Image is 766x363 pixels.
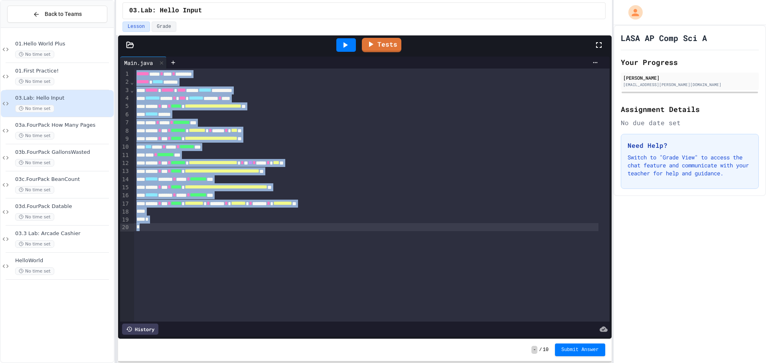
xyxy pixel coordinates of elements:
span: Fold line [130,87,134,93]
span: No time set [15,78,54,85]
a: Tests [362,38,401,52]
div: Main.java [120,57,167,69]
button: Back to Teams [7,6,107,23]
span: Back to Teams [45,10,82,18]
span: 03d.FourPack Datable [15,203,112,210]
span: No time set [15,105,54,112]
div: 8 [120,127,130,135]
span: Fold line [130,79,134,85]
div: My Account [620,3,645,22]
span: No time set [15,159,54,167]
span: No time set [15,267,54,275]
div: 12 [120,159,130,167]
div: [PERSON_NAME] [623,74,756,81]
span: 03b.FourPack GallonsWasted [15,149,112,156]
span: 03.Lab: Hello Input [15,95,112,102]
div: 11 [120,151,130,159]
div: 5 [120,102,130,110]
div: [EMAIL_ADDRESS][PERSON_NAME][DOMAIN_NAME] [623,82,756,88]
div: 13 [120,167,130,175]
div: 14 [120,176,130,184]
span: No time set [15,132,54,139]
div: 16 [120,192,130,200]
div: 6 [120,111,130,119]
button: Grade [152,22,176,32]
div: 18 [120,208,130,216]
span: 01.Hello World Plus [15,41,112,47]
span: No time set [15,51,54,58]
span: HelloWorld [15,257,112,264]
div: 4 [120,94,130,102]
button: Lesson [122,22,150,32]
div: 2 [120,78,130,86]
span: / [539,347,542,353]
button: Submit Answer [555,343,605,356]
span: 03.3 Lab: Arcade Cashier [15,230,112,237]
div: 19 [120,216,130,224]
span: 01.First Practice! [15,68,112,75]
div: 15 [120,184,130,192]
div: 1 [120,70,130,78]
div: 7 [120,119,130,127]
div: No due date set [621,118,759,128]
span: - [531,346,537,354]
span: 03.Lab: Hello Input [129,6,202,16]
div: 10 [120,143,130,151]
span: No time set [15,240,54,248]
h3: Need Help? [628,141,752,150]
div: History [122,324,158,335]
span: No time set [15,186,54,194]
span: 03a.FourPack How Many Pages [15,122,112,129]
div: 20 [120,224,130,232]
div: Main.java [120,59,157,67]
h2: Your Progress [621,57,759,68]
h1: LASA AP Comp Sci A [621,32,707,43]
span: Submit Answer [561,347,599,353]
div: 3 [120,86,130,94]
span: No time set [15,213,54,221]
p: Switch to "Grade View" to access the chat feature and communicate with your teacher for help and ... [628,153,752,177]
div: 17 [120,200,130,208]
h2: Assignment Details [621,104,759,115]
div: 9 [120,135,130,143]
span: 03c.FourPack BeanCount [15,176,112,183]
span: 10 [543,347,549,353]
